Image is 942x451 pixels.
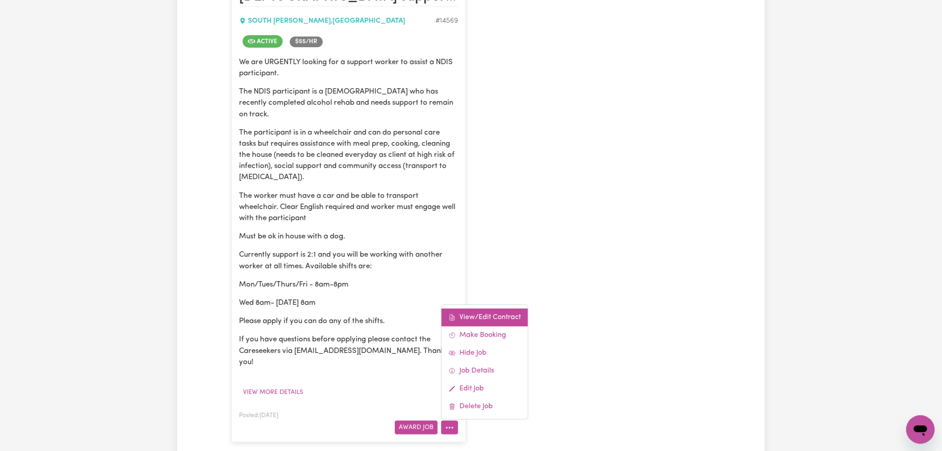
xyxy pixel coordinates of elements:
iframe: Button to launch messaging window [906,415,935,444]
button: Award Job [395,421,438,435]
span: Posted: [DATE] [239,413,278,418]
p: Wed 8am- [DATE] 8am [239,297,458,308]
a: Job Details [442,362,528,380]
a: View/Edit Contract [442,309,528,327]
p: The worker must have a car and be able to transport wheelchair. Clear English required and worker... [239,190,458,224]
a: Make Booking [442,327,528,344]
button: View more details [239,385,307,399]
div: Job ID #14569 [435,16,458,26]
p: Currently support is 2:1 and you will be working with another worker at all times. Available shif... [239,249,458,271]
span: Job rate per hour [290,37,323,47]
p: Please apply if you can do any of the shifts. [239,316,458,327]
p: Must be ok in house with a dog. [239,231,458,242]
a: Delete Job [442,398,528,416]
span: Job is active [243,35,283,48]
a: Edit Job [442,380,528,398]
p: We are URGENTLY looking for a support worker to assist a NDIS participant. [239,57,458,79]
p: Mon/Tues/Thurs/Fri - 8am-8pm [239,279,458,290]
a: Hide Job [442,344,528,362]
p: If you have questions before applying please contact the Careseekers via [EMAIL_ADDRESS][DOMAIN_N... [239,334,458,368]
div: More options [441,305,528,420]
p: The participant is in a wheelchair and can do personal care tasks but requires assistance with me... [239,127,458,183]
div: SOUTH [PERSON_NAME] , [GEOGRAPHIC_DATA] [239,16,435,26]
button: More options [441,421,458,435]
p: The NDIS participant is a [DEMOGRAPHIC_DATA] who has recently completed alcohol rehab and needs s... [239,86,458,120]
